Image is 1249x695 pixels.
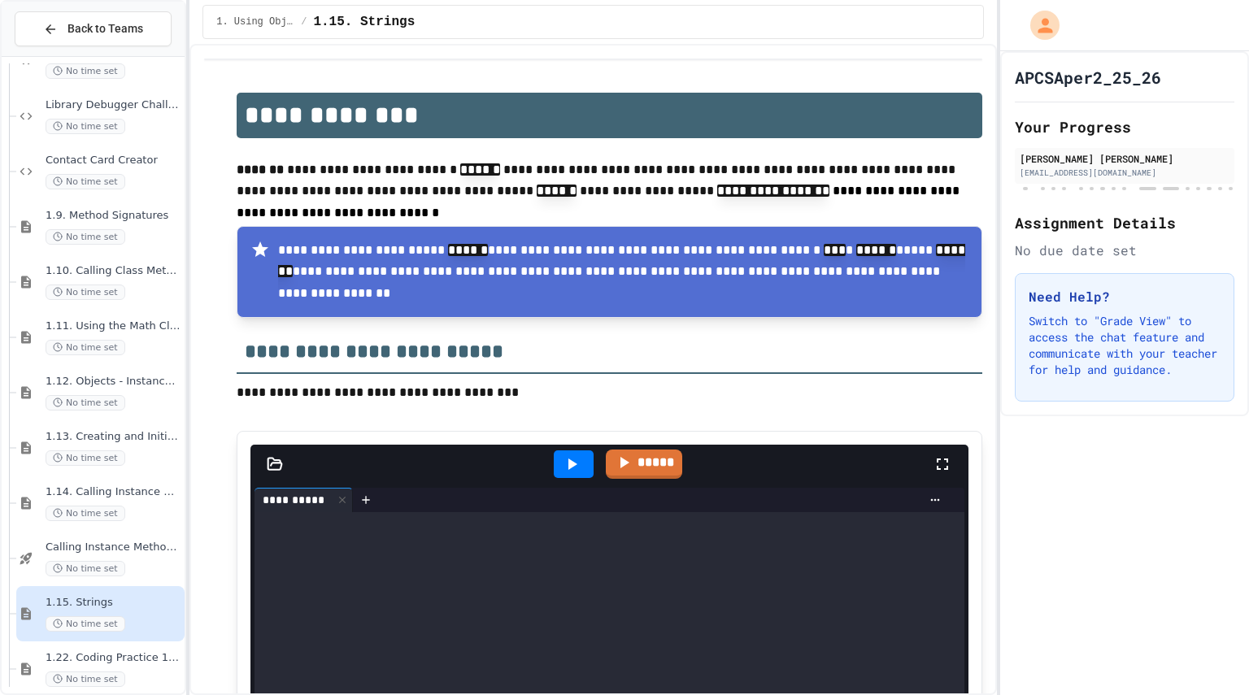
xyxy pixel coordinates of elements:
[301,15,307,28] span: /
[46,174,125,189] span: No time set
[313,12,415,32] span: 1.15. Strings
[1020,151,1229,166] div: [PERSON_NAME] [PERSON_NAME]
[1015,211,1234,234] h2: Assignment Details
[1015,241,1234,260] div: No due date set
[1020,167,1229,179] div: [EMAIL_ADDRESS][DOMAIN_NAME]
[46,541,181,554] span: Calling Instance Methods - Topic 1.14
[46,430,181,444] span: 1.13. Creating and Initializing Objects: Constructors
[67,20,143,37] span: Back to Teams
[46,561,125,576] span: No time set
[46,264,181,278] span: 1.10. Calling Class Methods
[46,119,125,134] span: No time set
[216,15,294,28] span: 1. Using Objects and Methods
[46,596,181,610] span: 1.15. Strings
[1029,313,1221,378] p: Switch to "Grade View" to access the chat feature and communicate with your teacher for help and ...
[46,154,181,167] span: Contact Card Creator
[46,63,125,79] span: No time set
[46,375,181,389] span: 1.12. Objects - Instances of Classes
[46,340,125,355] span: No time set
[46,229,125,245] span: No time set
[46,209,181,223] span: 1.9. Method Signatures
[46,285,125,300] span: No time set
[46,506,125,521] span: No time set
[1029,287,1221,306] h3: Need Help?
[46,671,125,687] span: No time set
[1015,115,1234,138] h2: Your Progress
[46,395,125,410] span: No time set
[1013,7,1064,44] div: My Account
[46,616,125,632] span: No time set
[46,485,181,499] span: 1.14. Calling Instance Methods
[15,11,172,46] button: Back to Teams
[46,98,181,112] span: Library Debugger Challenge
[46,651,181,665] span: 1.22. Coding Practice 1b (1.7-1.15)
[1015,66,1161,89] h1: APCSAper2_25_26
[46,319,181,333] span: 1.11. Using the Math Class
[46,450,125,466] span: No time set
